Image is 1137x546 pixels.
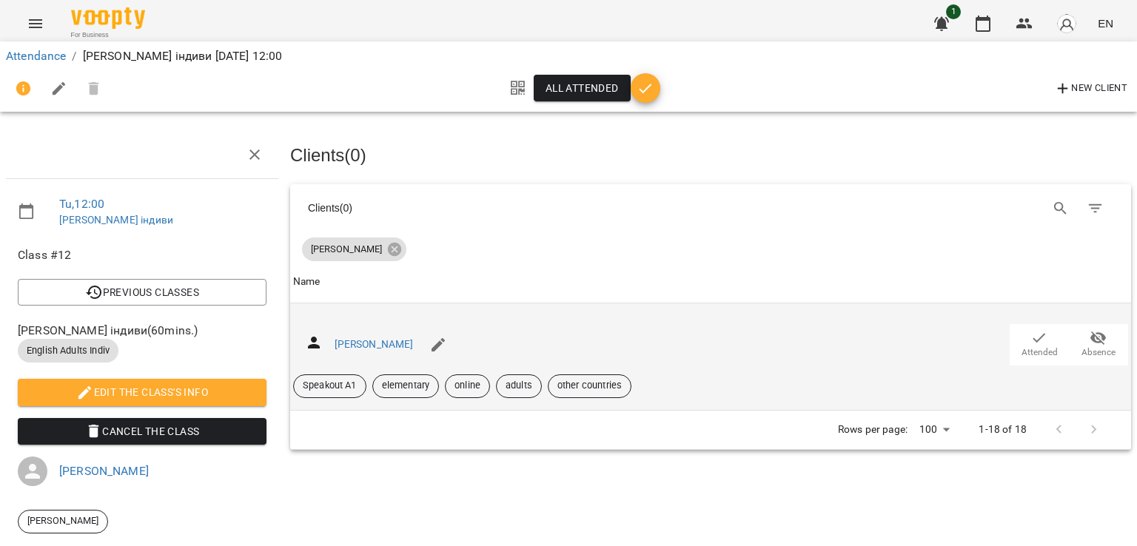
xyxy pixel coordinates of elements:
[18,279,266,306] button: Previous Classes
[1092,10,1119,37] button: EN
[293,273,1128,291] span: Name
[1050,77,1131,101] button: New Client
[71,30,145,40] span: For Business
[30,422,255,440] span: Cancel the class
[18,6,53,41] button: Menu
[1056,13,1077,34] img: avatar_s.png
[308,200,697,215] div: Clients ( 0 )
[30,383,255,401] span: Edit the class's Info
[6,49,66,63] a: Attendance
[59,214,173,226] a: [PERSON_NAME] індиви
[1010,324,1069,365] button: Attended
[546,79,619,97] span: All attended
[294,379,366,392] span: Speakout A1
[293,273,321,291] div: Name
[19,514,107,528] span: [PERSON_NAME]
[30,283,255,301] span: Previous Classes
[18,418,266,445] button: Cancel the class
[497,379,541,392] span: adults
[71,7,145,29] img: Voopty Logo
[83,47,283,65] p: [PERSON_NAME] індиви [DATE] 12:00
[1098,16,1113,31] span: EN
[18,510,108,533] div: [PERSON_NAME]
[1069,324,1128,365] button: Absence
[72,47,76,65] li: /
[1043,191,1079,226] button: Search
[1022,346,1058,359] span: Attended
[18,246,266,264] span: Class #12
[913,419,955,440] div: 100
[838,422,908,437] p: Rows per page:
[534,75,631,101] button: All attended
[18,344,118,357] span: English Adults Indiv
[335,338,414,350] a: [PERSON_NAME]
[18,322,266,340] span: [PERSON_NAME] індиви ( 60 mins. )
[59,197,104,211] a: Tu , 12:00
[6,47,1131,65] nav: breadcrumb
[979,422,1026,437] p: 1-18 of 18
[302,243,391,256] span: [PERSON_NAME]
[59,464,149,478] a: [PERSON_NAME]
[290,184,1131,232] div: Table Toolbar
[946,4,961,19] span: 1
[1081,346,1116,359] span: Absence
[373,379,438,392] span: elementary
[1078,191,1113,226] button: Filter
[549,379,631,392] span: other countries
[18,379,266,405] button: Edit the class's Info
[302,237,406,261] div: [PERSON_NAME]
[293,273,321,291] div: Sort
[1054,80,1127,98] span: New Client
[290,146,1131,165] h3: Clients ( 0 )
[446,379,489,392] span: online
